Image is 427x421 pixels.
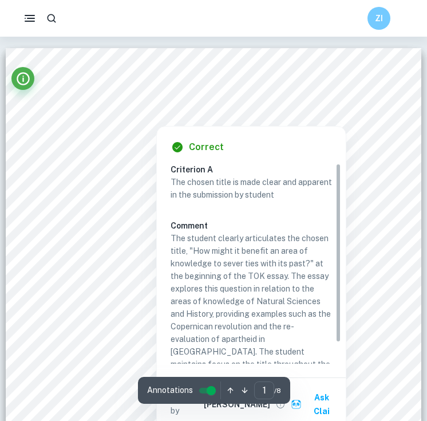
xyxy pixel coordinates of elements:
h6: ZI [373,12,386,25]
h6: [PERSON_NAME] [204,398,270,411]
button: Info [11,67,34,90]
img: clai.svg [291,399,302,410]
p: The student clearly articulates the chosen title, "How might it benefit an area of knowledge to s... [171,232,332,396]
span: Annotations [147,384,193,396]
h6: Criterion A [171,163,341,176]
button: View full profile [272,396,288,412]
span: / 8 [274,385,281,396]
h6: Correct [189,140,224,154]
p: The chosen title is made clear and apparent in the submission by student [171,176,332,201]
p: Written by [171,392,201,417]
h6: Comment [171,219,332,232]
button: ZI [367,7,390,30]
